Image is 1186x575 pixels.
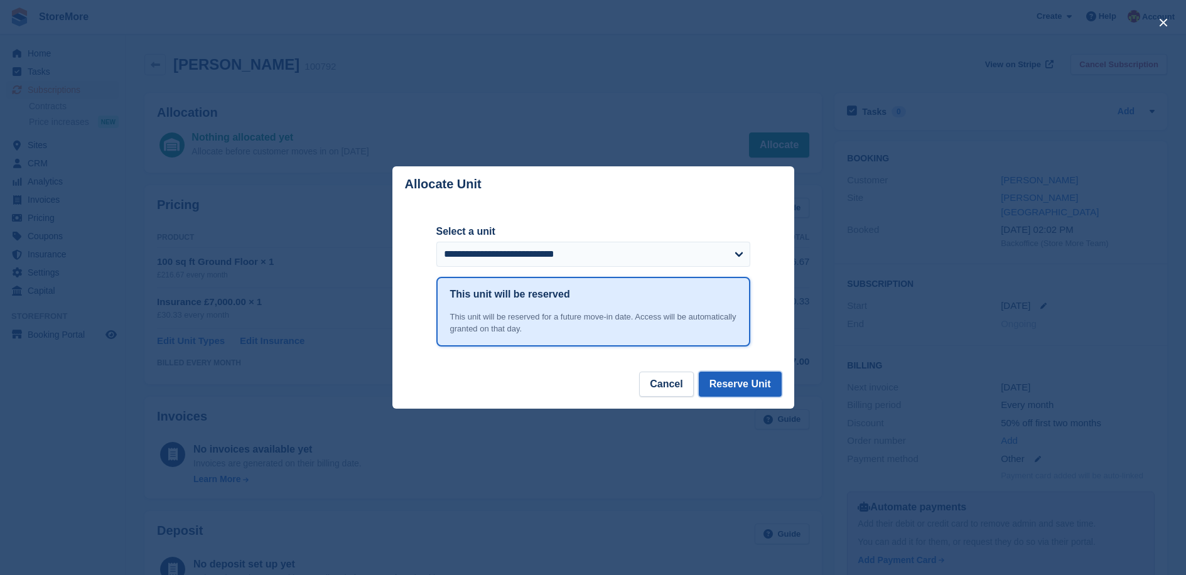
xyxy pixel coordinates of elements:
div: This unit will be reserved for a future move-in date. Access will be automatically granted on tha... [450,311,736,335]
button: Reserve Unit [699,372,782,397]
label: Select a unit [436,224,750,239]
button: Cancel [639,372,693,397]
button: close [1153,13,1173,33]
h1: This unit will be reserved [450,287,570,302]
p: Allocate Unit [405,177,482,191]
